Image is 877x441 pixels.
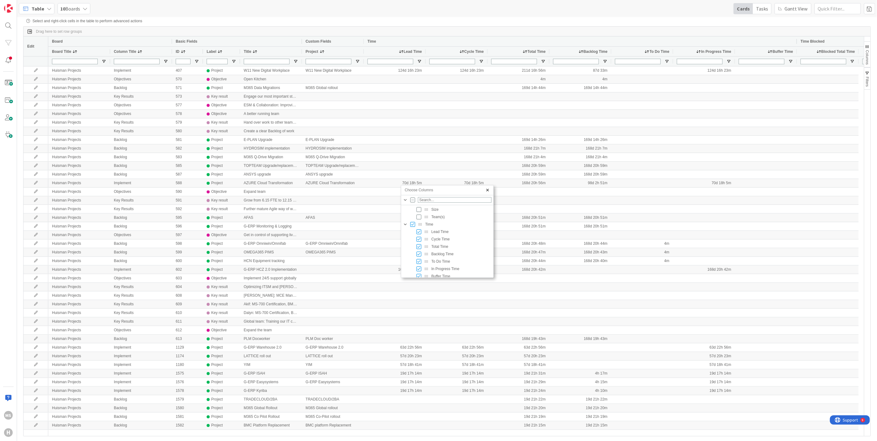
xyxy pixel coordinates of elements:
[401,235,493,243] div: Cycle Time Column
[364,343,426,352] div: 63d 22h 56m
[110,144,172,153] div: Backlog
[110,66,172,75] div: Implement
[302,361,364,369] div: YIM
[302,378,364,386] div: G-ERP Easysystems
[48,240,110,248] div: Huisman Projects
[240,84,302,92] div: M365 Data Migrations
[110,222,172,231] div: Backlog
[48,153,110,161] div: Huisman Projects
[240,214,302,222] div: AFAS
[110,110,172,118] div: Objectives
[172,369,203,378] div: 1575
[726,59,731,64] button: Open Filter Menu
[48,179,110,187] div: Huisman Projects
[48,92,110,101] div: Huisman Projects
[172,387,203,395] div: 1578
[549,248,611,257] div: 168d 20h 43m
[865,50,870,65] span: Columns
[172,265,203,274] div: 602
[101,59,106,64] button: Open Filter Menu
[677,59,723,64] input: In Progress Time Filter Input
[491,59,537,64] input: Total Time Filter Input
[48,188,110,196] div: Huisman Projects
[110,369,172,378] div: Implement
[240,257,302,265] div: HCN Equipment tracking
[364,66,426,75] div: 124d 16h 23m
[110,361,172,369] div: Implement
[488,179,549,187] div: 168d 20h 56m
[615,59,661,64] input: To Do Time Filter Input
[488,352,549,360] div: 57d 20h 23m
[364,378,426,386] div: 19d 17h 14m
[240,222,302,231] div: G-ERP Monitoring & Logging
[302,369,364,378] div: G-ERP ISAH
[401,273,493,280] div: Buffer Time Column
[240,274,302,282] div: Implement 24/5 support globally
[549,144,611,153] div: 168d 21h 7m
[110,300,172,308] div: Key Results
[302,343,364,352] div: G-ERP Warehouse 2.0
[240,110,302,118] div: A better running team
[673,387,735,395] div: 19d 17h 14m
[364,265,426,274] div: 168d 20h 42m
[172,66,203,75] div: 407
[48,231,110,239] div: Huisman Projects
[611,240,673,248] div: 4m
[172,326,203,334] div: 612
[364,387,426,395] div: 19d 17h 14m
[48,101,110,109] div: Huisman Projects
[673,361,735,369] div: 57d 18h 41m
[240,136,302,144] div: E-PLAN Upgrade
[172,179,203,187] div: 588
[488,361,549,369] div: 57d 18h 41m
[110,326,172,334] div: Objectives
[302,240,364,248] div: G-ERP Omniwin/Omnifab
[401,213,493,221] div: Team(s) Column
[302,144,364,153] div: HYDROSIM implementation
[48,326,110,334] div: Huisman Projects
[172,136,203,144] div: 581
[52,59,98,64] input: Board Title Filter Input
[172,153,203,161] div: 583
[172,291,203,300] div: 608
[48,144,110,153] div: Huisman Projects
[240,66,302,75] div: W11 New Digital Workplace
[240,170,302,179] div: ANSYS upgrade
[194,59,199,64] button: Open Filter Menu
[302,335,364,343] div: PLM Doc worker
[110,162,172,170] div: Backlog
[110,291,172,300] div: Key Results
[240,291,302,300] div: [PERSON_NAME]: MCE Managing people in an international environment
[48,248,110,257] div: Huisman Projects
[302,84,364,92] div: M365 Global rollout
[48,110,110,118] div: Huisman Projects
[240,75,302,83] div: Open Kitchen
[60,5,80,12] span: Boards
[48,300,110,308] div: Huisman Projects
[815,3,861,14] input: Quick Filter...
[426,361,488,369] div: 57d 18h 41m
[488,214,549,222] div: 168d 20h 51m
[110,118,172,127] div: Key Results
[549,387,611,395] div: 4h 10m
[426,352,488,360] div: 57d 20h 23m
[553,59,599,64] input: Backlog Time Filter Input
[48,274,110,282] div: Huisman Projects
[172,144,203,153] div: 582
[240,309,302,317] div: Dalyn: MS-700 Certification, BMC Business Workflows training, Scrum Master
[417,59,422,64] button: Open Filter Menu
[801,59,846,64] input: Blocked Total Time Filter Input
[432,207,492,212] span: Size
[426,343,488,352] div: 63d 22h 56m
[240,265,302,274] div: G-ERP HCZ 2.0 Implementation
[176,59,191,64] input: ID Filter Input
[110,75,172,83] div: Objectives
[364,240,426,248] div: 4m
[172,101,203,109] div: 577
[488,144,549,153] div: 168d 21h 7m
[488,162,549,170] div: 168d 20h 59m
[549,240,611,248] div: 168d 20h 44m
[110,343,172,352] div: Implement
[426,369,488,378] div: 19d 17h 14m
[549,222,611,231] div: 168d 20h 51m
